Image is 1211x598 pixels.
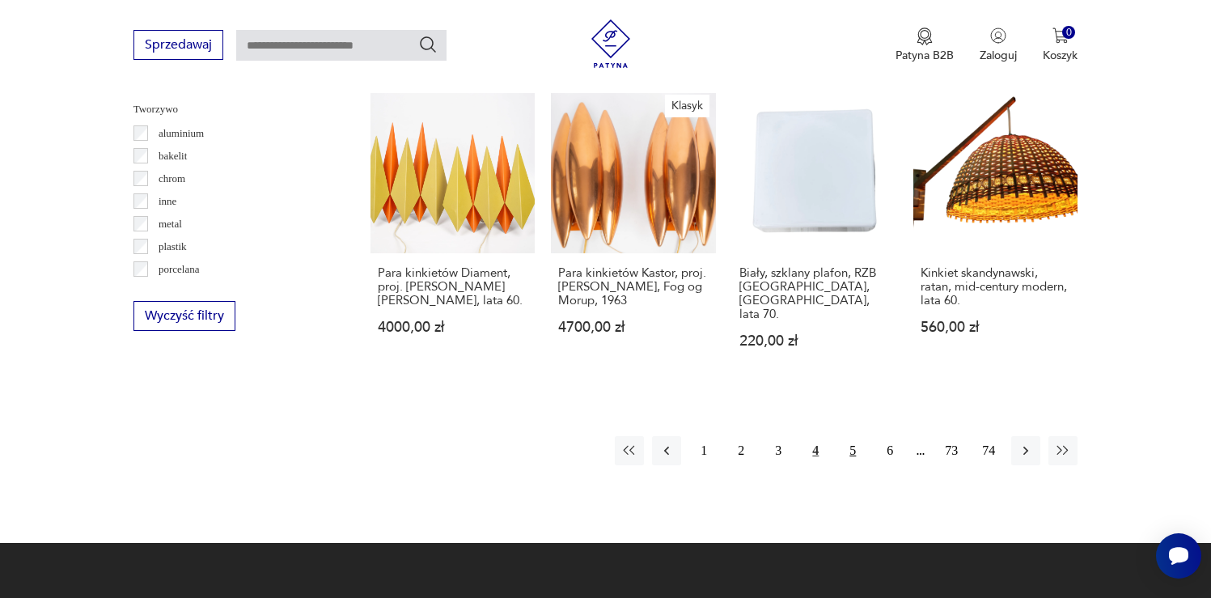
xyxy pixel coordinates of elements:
[921,266,1071,307] h3: Kinkiet skandynawski, ratan, mid-century modern, lata 60.
[370,88,536,380] a: Para kinkietów Diament, proj. Holm Sorensen, lata 60.Para kinkietów Diament, proj. [PERSON_NAME] ...
[1156,533,1201,579] iframe: Smartsupp widget button
[689,436,718,465] button: 1
[159,147,187,165] p: bakelit
[133,100,332,118] p: Tworzywo
[159,283,191,301] p: porcelit
[378,320,528,334] p: 4000,00 zł
[980,28,1017,63] button: Zaloguj
[378,266,528,307] h3: Para kinkietów Diament, proj. [PERSON_NAME] [PERSON_NAME], lata 60.
[980,48,1017,63] p: Zaloguj
[896,28,954,63] button: Patyna B2B
[896,48,954,63] p: Patyna B2B
[1043,28,1078,63] button: 0Koszyk
[732,88,897,380] a: Biały, szklany plafon, RZB Bamberg, Niemcy, lata 70.Biały, szklany plafon, RZB [GEOGRAPHIC_DATA],...
[586,19,635,68] img: Patyna - sklep z meblami i dekoracjami vintage
[133,40,223,52] a: Sprzedawaj
[159,238,187,256] p: plastik
[1043,48,1078,63] p: Koszyk
[974,436,1003,465] button: 74
[558,320,709,334] p: 4700,00 zł
[551,88,716,380] a: KlasykPara kinkietów Kastor, proj. Jo Hammerborg, Fog og Morup, 1963Para kinkietów Kastor, proj. ...
[133,301,235,331] button: Wyczyść filtry
[917,28,933,45] img: Ikona medalu
[739,334,890,348] p: 220,00 zł
[764,436,793,465] button: 3
[921,320,1071,334] p: 560,00 zł
[913,88,1078,380] a: Kinkiet skandynawski, ratan, mid-century modern, lata 60.Kinkiet skandynawski, ratan, mid-century...
[739,266,890,321] h3: Biały, szklany plafon, RZB [GEOGRAPHIC_DATA], [GEOGRAPHIC_DATA], lata 70.
[159,261,200,278] p: porcelana
[875,436,904,465] button: 6
[418,35,438,54] button: Szukaj
[159,215,182,233] p: metal
[801,436,830,465] button: 4
[937,436,966,465] button: 73
[159,125,204,142] p: aluminium
[838,436,867,465] button: 5
[1052,28,1069,44] img: Ikona koszyka
[726,436,756,465] button: 2
[1062,26,1076,40] div: 0
[159,193,176,210] p: inne
[558,266,709,307] h3: Para kinkietów Kastor, proj. [PERSON_NAME], Fog og Morup, 1963
[133,30,223,60] button: Sprzedawaj
[896,28,954,63] a: Ikona medaluPatyna B2B
[159,170,185,188] p: chrom
[990,28,1006,44] img: Ikonka użytkownika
